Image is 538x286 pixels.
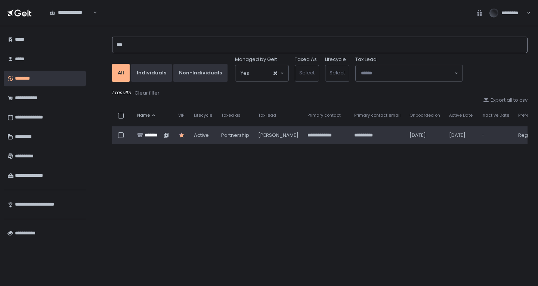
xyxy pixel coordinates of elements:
button: Clear filter [134,89,160,97]
input: Search for option [361,70,454,77]
div: [DATE] [449,132,473,139]
span: Tax Lead [355,56,377,63]
span: Select [330,69,345,76]
input: Search for option [92,9,93,16]
span: Lifecycle [194,113,212,118]
button: Clear Selected [273,71,277,75]
span: active [194,132,209,139]
div: [PERSON_NAME] [258,132,299,139]
button: Non-Individuals [173,64,228,82]
button: Individuals [131,64,172,82]
span: Yes [241,70,249,77]
input: Search for option [249,70,273,77]
span: Name [137,113,150,118]
span: Active Date [449,113,473,118]
div: All [118,70,124,76]
button: Export all to csv [483,97,528,104]
div: Search for option [356,65,463,82]
div: - [482,132,509,139]
label: Lifecycle [325,56,346,63]
div: [DATE] [409,132,440,139]
span: Inactive Date [482,113,509,118]
div: Search for option [45,5,97,21]
button: All [112,64,130,82]
div: 1 results [112,89,528,97]
span: Taxed as [221,113,241,118]
span: Select [299,69,315,76]
div: Search for option [235,65,288,82]
label: Taxed As [295,56,317,63]
span: Primary contact email [354,113,401,118]
div: Non-Individuals [179,70,222,76]
div: Individuals [137,70,166,76]
div: Clear filter [134,90,160,96]
div: Partnership [221,132,249,139]
span: Managed by Gelt [235,56,277,63]
span: Primary contact [307,113,341,118]
span: VIP [178,113,184,118]
span: Onboarded on [409,113,440,118]
span: Tax lead [258,113,276,118]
